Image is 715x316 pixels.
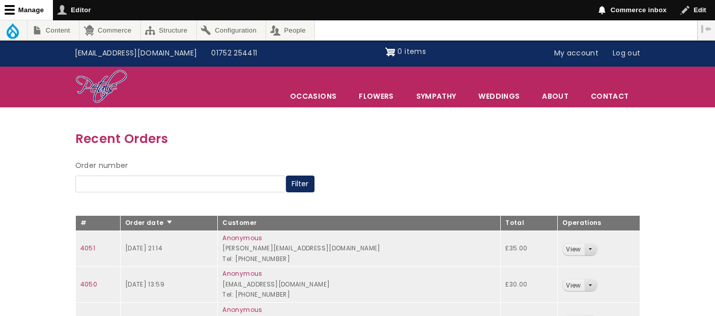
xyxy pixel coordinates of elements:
[406,85,467,107] a: Sympathy
[80,280,97,289] a: 4050
[68,44,205,63] a: [EMAIL_ADDRESS][DOMAIN_NAME]
[75,129,640,149] h3: Recent Orders
[563,279,584,291] a: View
[698,20,715,38] button: Vertical orientation
[197,20,266,40] a: Configuration
[279,85,347,107] span: Occasions
[501,216,558,231] th: Total
[125,280,164,289] time: [DATE] 13:59
[348,85,404,107] a: Flowers
[501,267,558,303] td: £30.00
[606,44,647,63] a: Log out
[222,305,262,314] a: Anonymous
[141,20,196,40] a: Structure
[385,44,426,60] a: Shopping cart 0 items
[501,231,558,267] td: £35.00
[27,20,79,40] a: Content
[397,46,425,56] span: 0 items
[125,218,174,227] a: Order date
[580,85,639,107] a: Contact
[79,20,140,40] a: Commerce
[222,234,262,242] a: Anonymous
[563,244,584,255] a: View
[218,267,501,303] td: [EMAIL_ADDRESS][DOMAIN_NAME] Tel: [PHONE_NUMBER]
[547,44,606,63] a: My account
[531,85,579,107] a: About
[222,269,262,278] a: Anonymous
[266,20,315,40] a: People
[204,44,264,63] a: 01752 254411
[385,44,395,60] img: Shopping cart
[468,85,530,107] span: Weddings
[75,216,120,231] th: #
[218,216,501,231] th: Customer
[286,176,314,193] button: Filter
[75,160,128,172] label: Order number
[80,244,95,252] a: 4051
[75,69,128,105] img: Home
[218,231,501,267] td: [PERSON_NAME][EMAIL_ADDRESS][DOMAIN_NAME] Tel: [PHONE_NUMBER]
[558,216,640,231] th: Operations
[125,244,162,252] time: [DATE] 21:14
